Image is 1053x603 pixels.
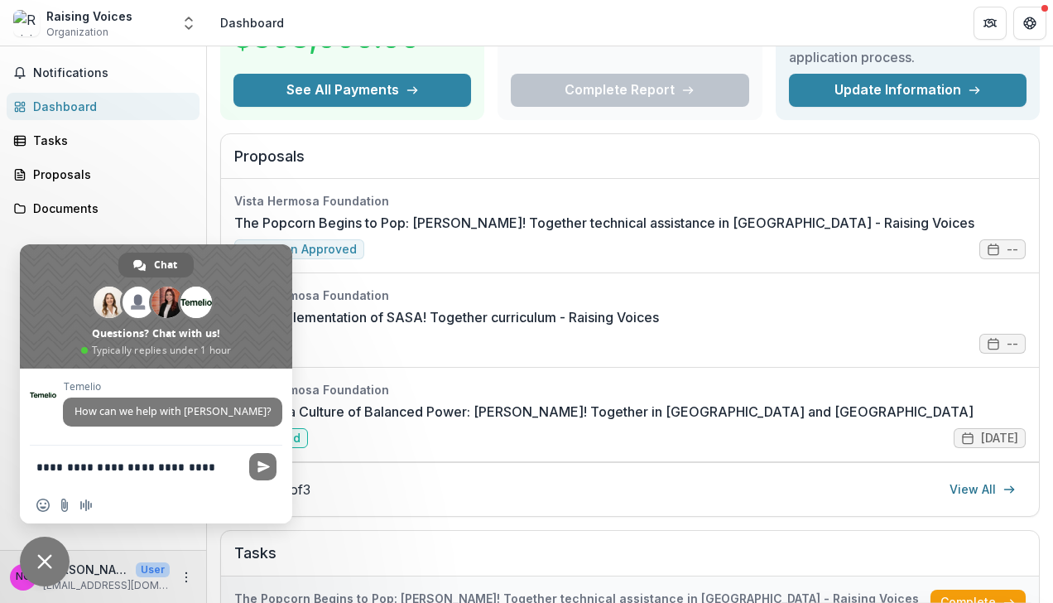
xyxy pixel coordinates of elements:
[20,537,70,586] div: Close chat
[220,14,284,31] div: Dashboard
[118,253,194,277] div: Chat
[940,476,1026,503] a: View All
[789,74,1027,107] a: Update Information
[7,127,200,154] a: Tasks
[63,381,282,393] span: Temelio
[7,161,200,188] a: Proposals
[176,567,196,587] button: More
[13,10,40,36] img: Raising Voices
[43,561,129,578] p: [PERSON_NAME]
[7,60,200,86] button: Notifications
[33,166,186,183] div: Proposals
[233,74,471,107] button: See All Payments
[33,66,193,80] span: Notifications
[33,98,186,115] div: Dashboard
[33,200,186,217] div: Documents
[974,7,1007,40] button: Partners
[36,460,239,475] textarea: Compose your message...
[7,195,200,222] a: Documents
[234,307,659,327] a: Initial Implementation of SASA! Together curriculum - Raising Voices
[1013,7,1046,40] button: Get Help
[33,132,186,149] div: Tasks
[234,213,974,233] a: The Popcorn Begins to Pop: [PERSON_NAME]! Together technical assistance in [GEOGRAPHIC_DATA] - Ra...
[16,572,31,582] div: Natsnet Ghebrebrhan
[75,404,271,418] span: How can we help with [PERSON_NAME]?
[234,402,974,422] a: Building a Culture of Balanced Power: [PERSON_NAME]! Together in [GEOGRAPHIC_DATA] and [GEOGRAPHI...
[234,544,1026,576] h2: Tasks
[154,253,177,277] span: Chat
[46,7,132,25] div: Raising Voices
[79,499,93,512] span: Audio message
[46,25,108,40] span: Organization
[234,147,1026,179] h2: Proposals
[43,578,170,593] p: [EMAIL_ADDRESS][DOMAIN_NAME]
[214,11,291,35] nav: breadcrumb
[7,93,200,120] a: Dashboard
[136,562,170,577] p: User
[36,499,50,512] span: Insert an emoji
[58,499,71,512] span: Send a file
[177,7,200,40] button: Open entity switcher
[249,453,276,480] span: Send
